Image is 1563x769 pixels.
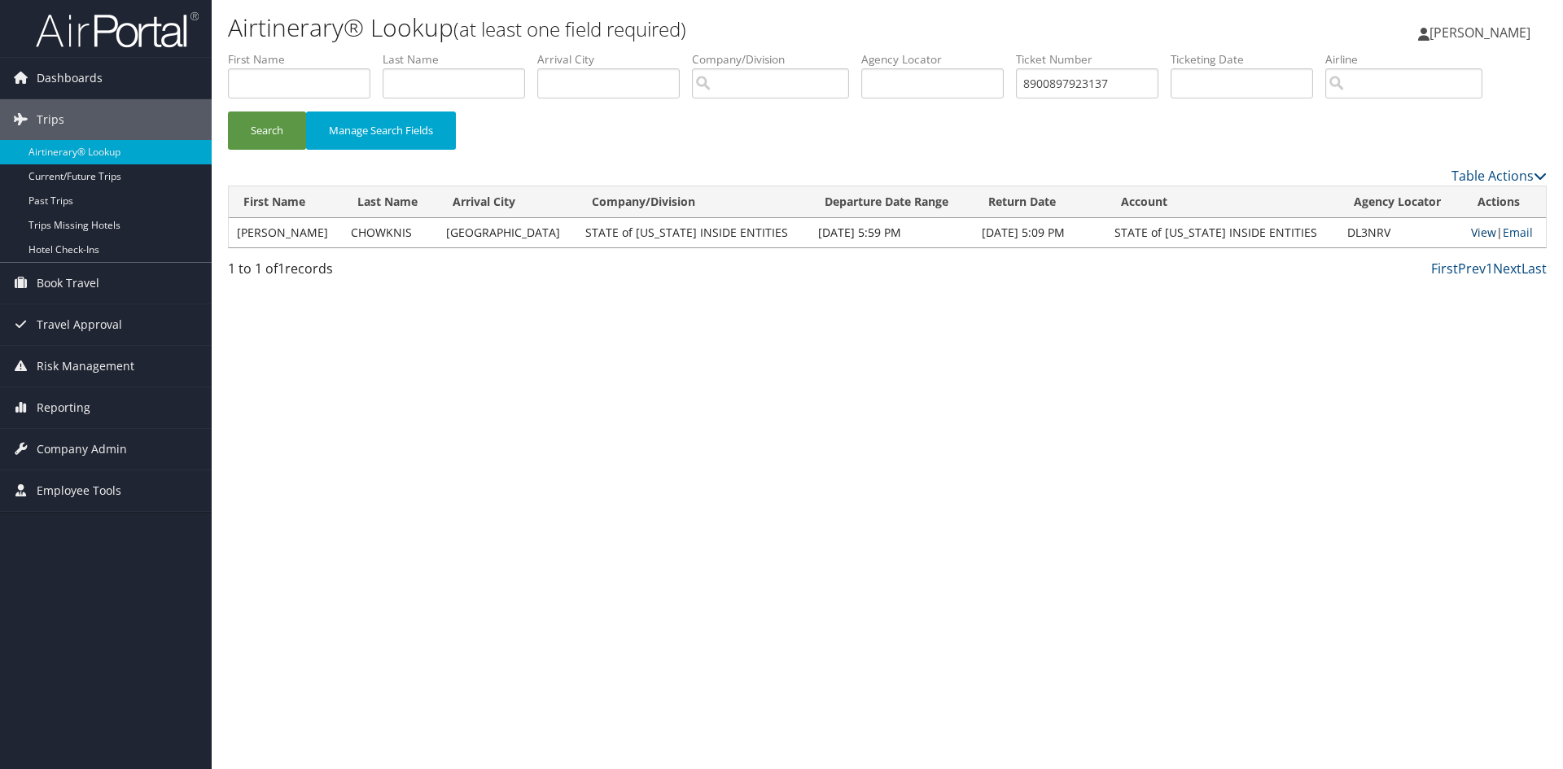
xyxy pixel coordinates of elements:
span: Trips [37,99,64,140]
th: Company/Division [577,186,810,218]
a: Last [1521,260,1547,277]
span: 1 [278,260,285,277]
label: Last Name [383,51,537,68]
a: Email [1503,225,1533,240]
th: Departure Date Range: activate to sort column ascending [810,186,974,218]
button: Search [228,111,306,150]
label: Airline [1325,51,1495,68]
th: Last Name: activate to sort column ascending [343,186,438,218]
span: [PERSON_NAME] [1429,24,1530,42]
th: Arrival City: activate to sort column ascending [438,186,576,218]
small: (at least one field required) [453,15,686,42]
a: First [1431,260,1458,277]
td: [DATE] 5:59 PM [810,218,974,247]
label: Ticket Number [1016,51,1171,68]
label: First Name [228,51,383,68]
a: Next [1493,260,1521,277]
a: Table Actions [1451,167,1547,185]
div: 1 to 1 of records [228,259,540,286]
td: | [1463,218,1546,247]
a: Prev [1458,260,1486,277]
button: Manage Search Fields [306,111,456,150]
td: [GEOGRAPHIC_DATA] [438,218,576,247]
td: STATE of [US_STATE] INSIDE ENTITIES [1106,218,1339,247]
span: Reporting [37,387,90,428]
a: 1 [1486,260,1493,277]
h1: Airtinerary® Lookup [228,11,1107,45]
th: Account: activate to sort column ascending [1106,186,1339,218]
span: Dashboards [37,58,103,98]
label: Agency Locator [861,51,1016,68]
th: Agency Locator: activate to sort column ascending [1339,186,1463,218]
td: [PERSON_NAME] [229,218,343,247]
th: First Name: activate to sort column ascending [229,186,343,218]
span: Book Travel [37,263,99,304]
th: Actions [1463,186,1546,218]
th: Return Date: activate to sort column ascending [974,186,1106,218]
label: Arrival City [537,51,692,68]
td: [DATE] 5:09 PM [974,218,1106,247]
span: Risk Management [37,346,134,387]
label: Company/Division [692,51,861,68]
td: STATE of [US_STATE] INSIDE ENTITIES [577,218,810,247]
a: [PERSON_NAME] [1418,8,1547,57]
td: CHOWKNIS [343,218,438,247]
span: Employee Tools [37,470,121,511]
td: DL3NRV [1339,218,1463,247]
span: Travel Approval [37,304,122,345]
img: airportal-logo.png [36,11,199,49]
span: Company Admin [37,429,127,470]
label: Ticketing Date [1171,51,1325,68]
a: View [1471,225,1496,240]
